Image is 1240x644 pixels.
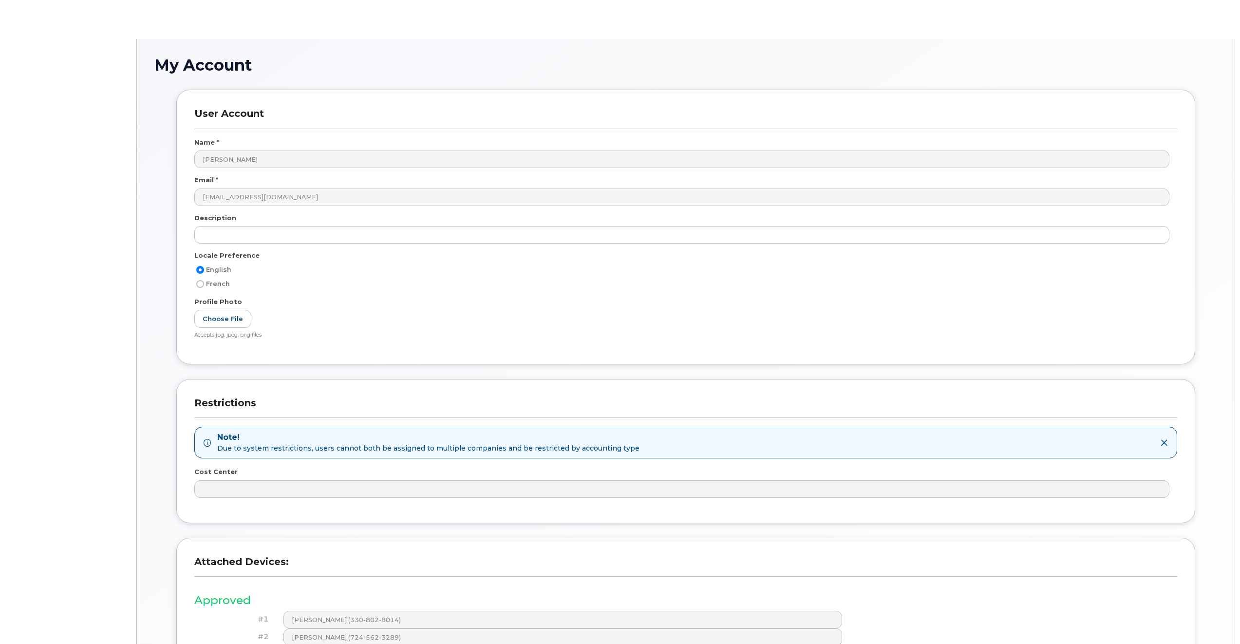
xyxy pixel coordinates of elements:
input: French [196,280,204,288]
input: English [196,266,204,274]
h3: Attached Devices: [194,556,1177,577]
h3: Approved [194,594,1177,606]
label: Locale Preference [194,251,260,260]
h1: My Account [154,57,1217,74]
label: Profile Photo [194,297,242,306]
span: French [206,280,230,287]
span: English [206,266,231,273]
h4: #2 [202,633,269,641]
div: Accepts jpg, jpeg, png files [194,332,1169,339]
label: Name * [194,138,219,147]
h4: #1 [202,615,269,624]
label: Choose File [194,310,251,328]
span: Due to system restrictions, users cannot both be assigned to multiple companies and be restricted... [217,443,639,453]
label: Email * [194,175,218,185]
h3: User Account [194,108,1177,129]
strong: Note! [217,432,639,443]
h3: Restrictions [194,397,1177,418]
label: Description [194,213,236,223]
label: Cost Center [194,467,238,476]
